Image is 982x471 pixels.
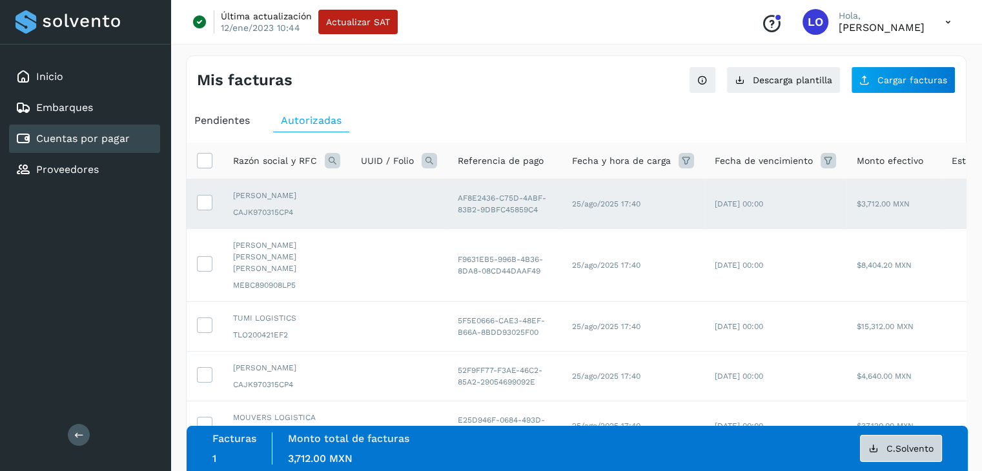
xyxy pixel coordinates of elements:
[233,362,340,374] span: [PERSON_NAME]
[212,432,256,445] label: Facturas
[715,421,763,430] span: [DATE] 00:00
[221,22,300,34] p: 12/ene/2023 10:44
[572,322,640,331] span: 25/ago/2025 17:40
[839,10,925,21] p: Hola,
[9,155,160,184] div: Proveedores
[233,312,340,324] span: TUMI LOGISTICS
[233,154,317,168] span: Razón social y RFC
[36,163,99,175] a: Proveedores
[36,101,93,114] a: Embarques
[860,435,942,462] button: C.Solvento
[458,154,544,168] span: Referencia de pago
[857,261,912,270] span: $8,404.20 MXN
[288,432,409,445] label: Monto total de facturas
[715,199,763,208] span: [DATE] 00:00
[572,421,640,430] span: 25/ago/2025 17:40
[9,125,160,153] div: Cuentas por pagar
[233,190,340,201] span: [PERSON_NAME]
[233,412,340,423] span: MOUVERS LOGISTICA
[212,452,216,465] span: 1
[857,199,910,208] span: $3,712.00 MXN
[233,329,340,341] span: TLO200421EF2
[572,199,640,208] span: 25/ago/2025 17:40
[857,372,912,381] span: $4,640.00 MXN
[715,322,763,331] span: [DATE] 00:00
[9,63,160,91] div: Inicio
[572,261,640,270] span: 25/ago/2025 17:40
[233,279,340,291] span: MEBC890908LP5
[458,194,546,214] span: AF8E2436-C75D-4ABF-83B2-9DBFC45859C4
[361,154,414,168] span: UUID / Folio
[233,239,340,274] span: [PERSON_NAME] [PERSON_NAME] [PERSON_NAME]
[572,154,671,168] span: Fecha y hora de carga
[458,416,545,436] span: E25D946F-0684-493D-8114-A15EBF8FA12B
[221,10,312,22] p: Última actualización
[726,66,841,94] button: Descarga plantilla
[572,372,640,381] span: 25/ago/2025 17:40
[857,154,923,168] span: Monto efectivo
[458,316,545,337] span: 5F5E0666-CAE3-48EF-B66A-8BDD93025F00
[458,366,542,386] span: 52F9FF77-F3AE-46C2-85A2-29054699092E
[715,154,813,168] span: Fecha de vencimiento
[753,75,832,85] span: Descarga plantilla
[233,379,340,390] span: CAJK970315CP4
[318,10,398,34] button: Actualizar SAT
[9,94,160,122] div: Embarques
[851,66,956,94] button: Cargar facturas
[857,322,914,331] span: $15,312.00 MXN
[194,114,250,126] span: Pendientes
[857,421,914,430] span: $37,120.00 MXN
[715,261,763,270] span: [DATE] 00:00
[715,372,763,381] span: [DATE] 00:00
[197,71,292,90] h4: Mis facturas
[877,75,947,85] span: Cargar facturas
[886,444,934,453] span: C.Solvento
[36,70,63,83] a: Inicio
[288,452,353,465] span: 3,712.00 MXN
[281,114,342,126] span: Autorizadas
[458,255,543,276] span: F9631EB5-996B-4B36-8DA8-08CD44DAAF49
[233,206,340,218] span: CAJK970315CP4
[36,132,130,145] a: Cuentas por pagar
[839,21,925,34] p: Luis Ocon
[326,17,390,26] span: Actualizar SAT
